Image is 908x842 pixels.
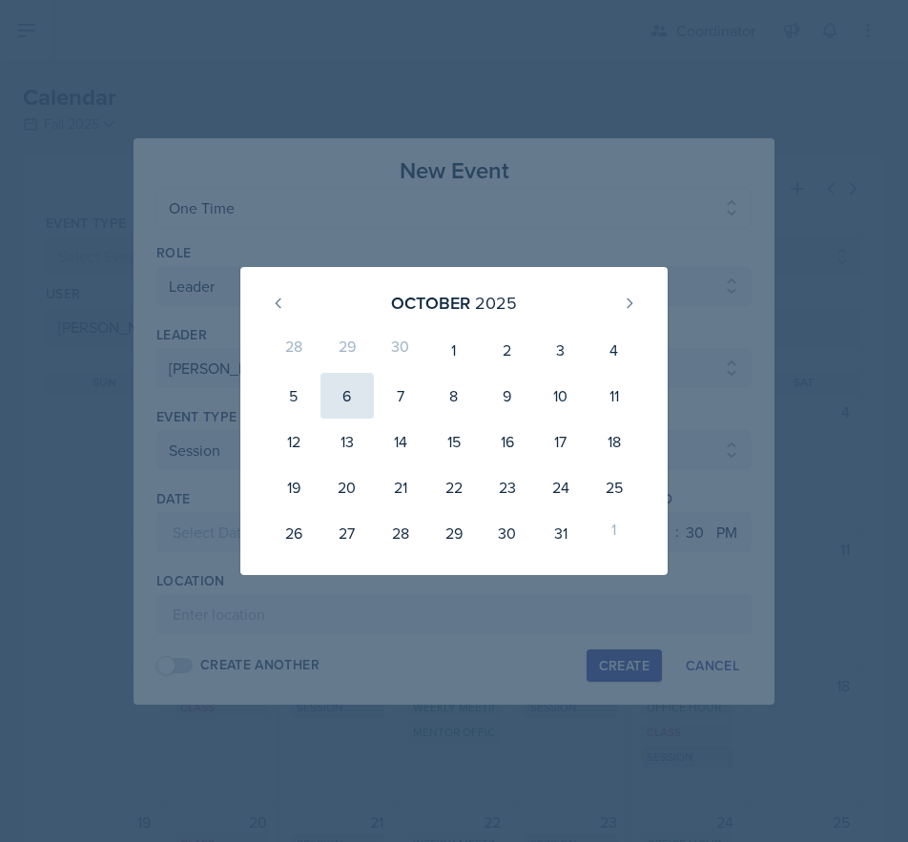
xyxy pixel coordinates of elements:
div: 3 [534,327,588,373]
div: 16 [481,419,534,464]
div: 2025 [475,290,517,316]
div: 10 [534,373,588,419]
div: 31 [534,510,588,556]
div: 2 [481,327,534,373]
div: 8 [427,373,481,419]
div: 4 [588,327,641,373]
div: 22 [427,464,481,510]
div: October [391,290,470,316]
div: 5 [267,373,320,419]
div: 14 [374,419,427,464]
div: 6 [320,373,374,419]
div: 30 [481,510,534,556]
div: 12 [267,419,320,464]
div: 11 [588,373,641,419]
div: 23 [481,464,534,510]
div: 25 [588,464,641,510]
div: 24 [534,464,588,510]
div: 7 [374,373,427,419]
div: 18 [588,419,641,464]
div: 19 [267,464,320,510]
div: 28 [374,510,427,556]
div: 29 [320,327,374,373]
div: 9 [481,373,534,419]
div: 28 [267,327,320,373]
div: 17 [534,419,588,464]
div: 13 [320,419,374,464]
div: 20 [320,464,374,510]
div: 1 [427,327,481,373]
div: 15 [427,419,481,464]
div: 30 [374,327,427,373]
div: 21 [374,464,427,510]
div: 26 [267,510,320,556]
div: 29 [427,510,481,556]
div: 27 [320,510,374,556]
div: 1 [588,510,641,556]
